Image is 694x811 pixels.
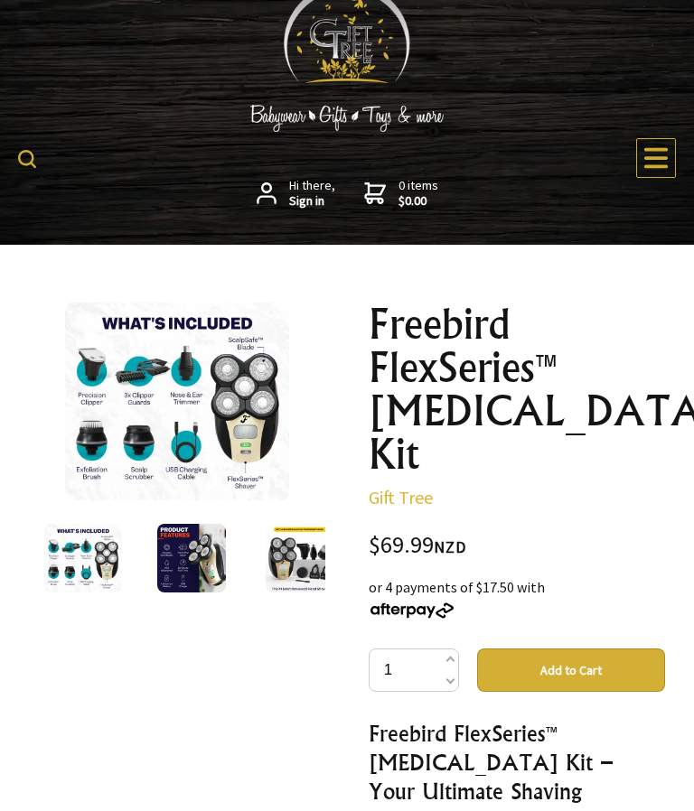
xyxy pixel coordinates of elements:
h1: Freebird FlexSeries™ [MEDICAL_DATA] Kit [369,303,665,477]
strong: $0.00 [399,194,438,210]
div: or 4 payments of $17.50 with [369,577,665,620]
img: Afterpay [369,603,455,620]
span: Hi there, [289,179,335,210]
strong: Sign in [289,194,335,210]
button: Add to Cart [477,649,665,693]
img: Freebird FlexSeries™ Head Shaving Kit [65,303,289,501]
img: Babywear - Gifts - Toys & more [211,106,483,133]
img: product search [18,151,36,169]
a: Hi there,Sign in [257,179,335,210]
a: Gift Tree [369,487,433,509]
img: Freebird FlexSeries™ Head Shaving Kit [266,525,334,593]
img: Freebird FlexSeries™ Head Shaving Kit [44,525,122,593]
a: 0 items$0.00 [364,179,438,210]
span: NZD [434,537,466,558]
div: $69.99 [369,535,665,559]
span: 0 items [399,178,438,210]
img: Freebird FlexSeries™ Head Shaving Kit [157,525,226,593]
